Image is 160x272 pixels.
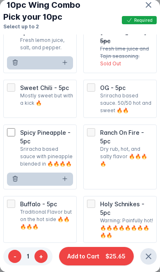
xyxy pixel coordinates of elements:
[100,45,153,60] p: Fresh lime juice and Tajin seasoning.
[100,217,153,239] p: Warning: Painfully hot! 🔥🔥🔥🔥🔥🔥🔥🔥🔥🔥
[100,145,153,168] p: Dry rub, hot, and salty flavor 🔥🔥🔥🔥
[20,129,71,145] span: Spicy Pineapple - 5pc
[100,60,153,67] p: Sold Out
[20,208,73,231] p: Traditional Flavor but on the hot side 🔥🔥🔥🔥🔥
[20,37,73,51] p: Fresh lemon juice, salt, and pepper.
[20,84,69,91] span: Sweet Chili - 5pc
[67,252,99,260] span: Add to Cart
[34,250,48,263] button: +
[20,201,57,207] span: Buffalo - 5pc
[20,92,73,107] p: Mostly sweet but with a kick 🔥
[100,129,144,145] span: Ranch On Fire - 5pc
[100,92,153,114] p: Sriracha based sauce. 50/50 hot and sweet 🔥🔥
[59,247,134,265] button: Add to Cart$25.65
[122,16,157,24] span: Required
[8,250,21,263] button: -
[100,201,144,216] span: Holy Schnikes - 5pc
[105,252,126,260] span: $25.65
[3,23,62,30] p: Select up to 2
[3,11,62,23] div: Pick your 10pc
[21,252,34,260] span: 1
[20,145,73,168] p: Sriracha based sauce with pineapple blended in 🔥🔥🔥🔥
[100,84,126,91] span: OG - 5pc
